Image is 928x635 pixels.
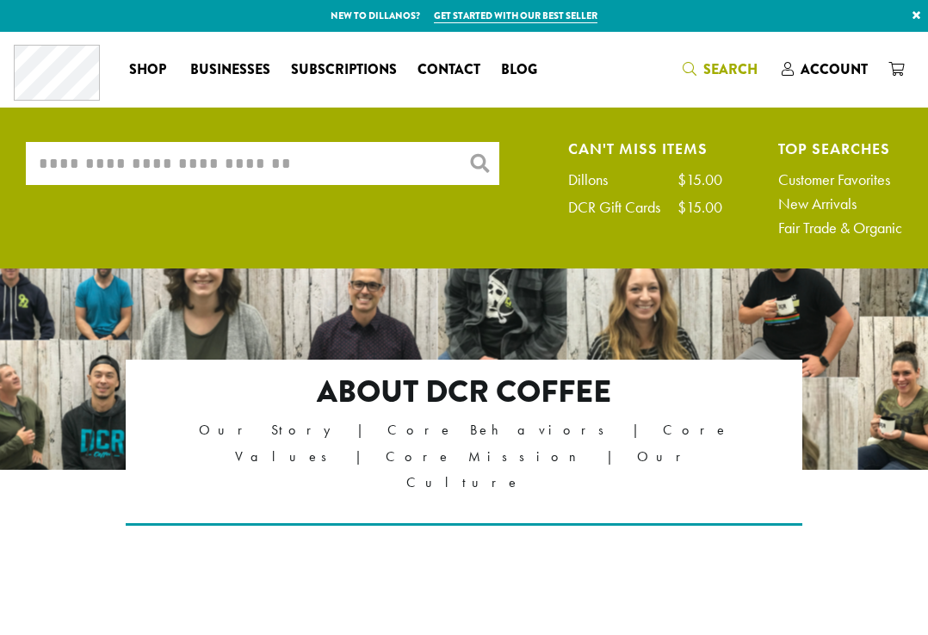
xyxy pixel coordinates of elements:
h4: Can't Miss Items [568,142,722,155]
span: Businesses [190,59,270,81]
a: Search [672,55,771,83]
h4: Top Searches [778,142,902,155]
div: Dillons [568,172,625,188]
a: New Arrivals [778,196,902,212]
span: Shop [129,59,166,81]
p: Our Story | Core Behaviors | Core Values | Core Mission | Our Culture [194,417,734,495]
div: $15.00 [677,172,722,188]
span: Subscriptions [291,59,397,81]
span: Account [801,59,868,79]
a: Customer Favorites [778,172,902,188]
div: $15.00 [677,200,722,215]
span: Contact [418,59,480,81]
div: DCR Gift Cards [568,200,677,215]
a: Fair Trade & Organic [778,220,902,236]
a: Get started with our best seller [434,9,597,23]
a: Shop [119,56,180,83]
span: Search [703,59,758,79]
span: Blog [501,59,537,81]
h2: About DCR Coffee [194,373,734,410]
